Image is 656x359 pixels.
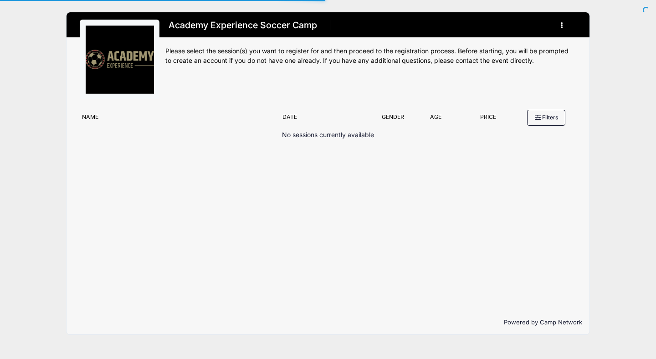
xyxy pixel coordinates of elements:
[78,113,278,126] div: Name
[278,113,373,126] div: Date
[373,113,413,126] div: Gender
[282,130,374,140] p: No sessions currently available
[86,26,154,94] img: logo
[165,17,320,33] h1: Academy Experience Soccer Camp
[74,318,582,327] p: Powered by Camp Network
[413,113,458,126] div: Age
[165,46,576,66] div: Please select the session(s) you want to register for and then proceed to the registration proces...
[458,113,518,126] div: Price
[527,110,565,125] button: Filters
